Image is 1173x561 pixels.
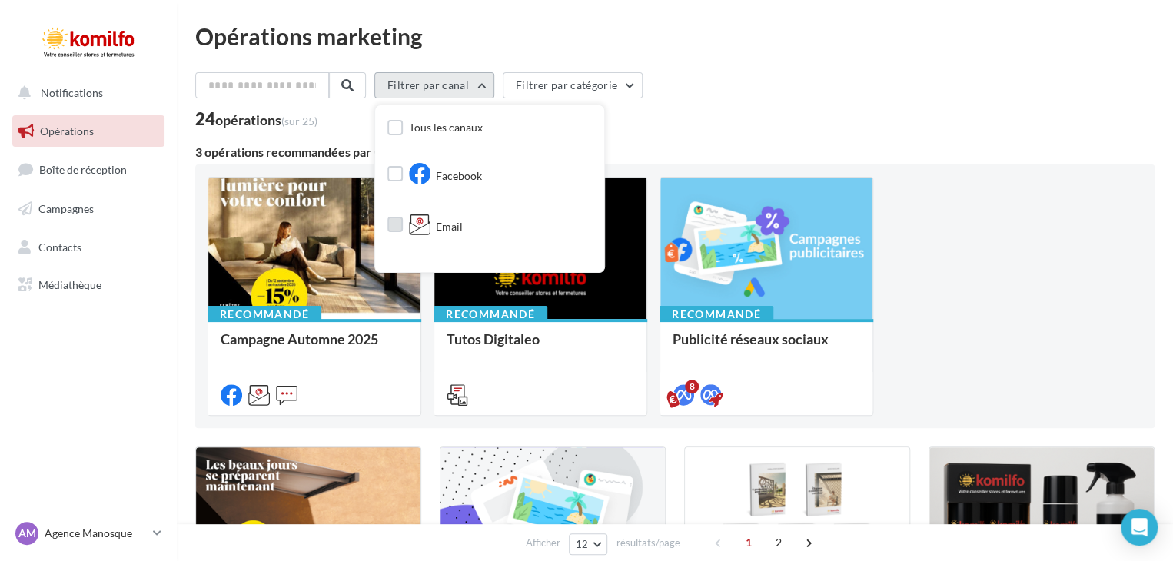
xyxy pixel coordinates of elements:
[12,519,164,548] a: AM Agence Manosque
[9,153,168,186] a: Boîte de réception
[409,121,483,134] span: Tous les canaux
[9,115,168,148] a: Opérations
[9,77,161,109] button: Notifications
[281,115,317,128] span: (sur 25)
[195,146,1155,158] div: 3 opérations recommandées par votre enseigne
[208,306,321,323] div: Recommandé
[660,306,773,323] div: Recommandé
[45,526,147,541] p: Agence Manosque
[616,536,680,550] span: résultats/page
[374,72,494,98] button: Filtrer par canal
[503,72,643,98] button: Filtrer par catégorie
[39,163,127,176] span: Boîte de réception
[1121,509,1158,546] div: Open Intercom Messenger
[41,86,103,99] span: Notifications
[38,240,81,253] span: Contacts
[736,530,761,555] span: 1
[766,530,791,555] span: 2
[569,533,608,555] button: 12
[40,124,94,138] span: Opérations
[673,331,860,362] div: Publicité réseaux sociaux
[436,168,482,184] span: Facebook
[9,231,168,264] a: Contacts
[434,306,547,323] div: Recommandé
[195,111,317,128] div: 24
[18,526,36,541] span: AM
[526,536,560,550] span: Afficher
[195,25,1155,48] div: Opérations marketing
[215,113,317,127] div: opérations
[576,538,589,550] span: 12
[685,380,699,393] div: 8
[447,331,634,362] div: Tutos Digitaleo
[9,269,168,301] a: Médiathèque
[9,193,168,225] a: Campagnes
[436,219,463,234] span: Email
[38,202,94,215] span: Campagnes
[221,331,408,362] div: Campagne Automne 2025
[38,278,101,291] span: Médiathèque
